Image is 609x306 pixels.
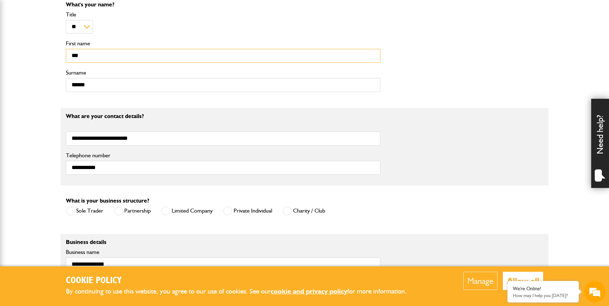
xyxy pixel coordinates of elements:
[66,286,418,297] p: By continuing to use this website, you agree to our use of cookies. See our for more information.
[513,293,573,298] p: How may I help you today?
[66,41,380,46] label: First name
[9,108,130,124] input: Enter your phone number
[161,206,213,215] label: Limited Company
[591,99,609,188] div: Need help?
[97,220,129,229] em: Start Chat
[12,40,30,50] img: d_20077148190_company_1631870298795_20077148190
[66,70,380,76] label: Surname
[114,206,151,215] label: Partnership
[66,2,380,7] p: What's your name?
[66,12,380,17] label: Title
[37,40,120,49] div: Chat with us now
[66,113,380,119] p: What are your contact details?
[9,66,130,82] input: Enter your last name
[66,198,149,204] label: What is your business structure?
[66,206,103,215] label: Sole Trader
[117,4,134,21] div: Minimize live chat window
[463,272,498,290] button: Manage
[271,287,347,295] a: cookie and privacy policy
[283,206,325,215] label: Charity / Club
[503,272,543,290] button: Allow all
[9,87,130,103] input: Enter your email address
[513,286,573,292] div: We're Online!
[66,153,380,158] label: Telephone number
[66,239,380,245] p: Business details
[66,249,380,255] label: Business name
[223,206,272,215] label: Private Individual
[66,275,418,286] h2: Cookie Policy
[9,129,130,214] textarea: Type your message and hit 'Enter'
